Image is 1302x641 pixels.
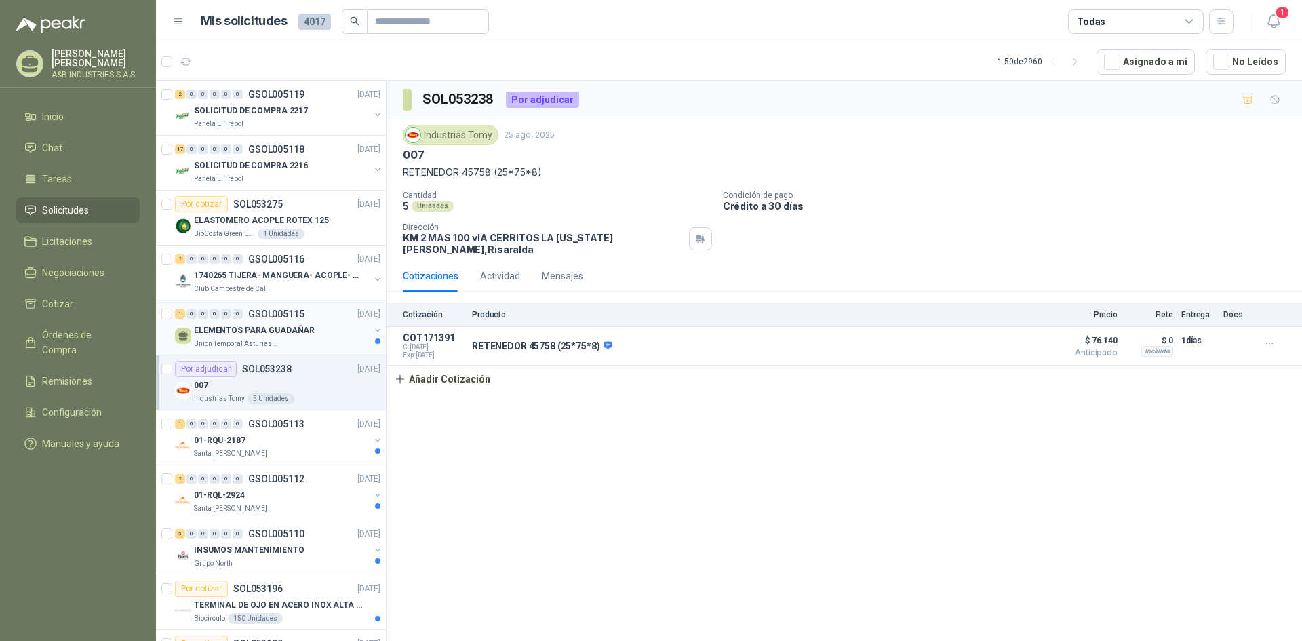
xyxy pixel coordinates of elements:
div: 2 [175,254,185,264]
div: Cotizaciones [403,269,458,284]
div: 0 [210,529,220,539]
span: Chat [42,140,62,155]
p: KM 2 MAS 100 vIA CERRITOS LA [US_STATE] [PERSON_NAME] , Risaralda [403,232,684,255]
p: [DATE] [357,308,380,321]
p: Union Temporal Asturias Hogares Felices [194,338,279,349]
a: Inicio [16,104,140,130]
img: Company Logo [175,492,191,509]
div: 0 [210,254,220,264]
div: Todas [1077,14,1105,29]
span: Configuración [42,405,102,420]
a: Remisiones [16,368,140,394]
div: 1 Unidades [258,229,304,239]
p: [DATE] [357,198,380,211]
p: SOL053196 [233,584,283,594]
div: 0 [221,254,231,264]
p: Santa [PERSON_NAME] [194,448,267,459]
p: 1740265 TIJERA- MANGUERA- ACOPLE- SURTIDORES [194,269,363,282]
p: [DATE] [357,253,380,266]
img: Company Logo [175,602,191,619]
p: GSOL005110 [248,529,304,539]
p: Docs [1223,310,1250,319]
p: Condición de pago [723,191,1297,200]
div: 0 [233,419,243,429]
span: 4017 [298,14,331,30]
p: BioCosta Green Energy S.A.S [194,229,255,239]
button: No Leídos [1206,49,1286,75]
img: Company Logo [406,128,420,142]
a: Licitaciones [16,229,140,254]
span: Manuales y ayuda [42,436,119,451]
p: [DATE] [357,363,380,376]
div: 0 [198,90,208,99]
div: 0 [198,309,208,319]
span: search [350,16,359,26]
div: 0 [186,419,197,429]
div: 0 [186,529,197,539]
p: [DATE] [357,418,380,431]
a: 2 0 0 0 0 0 GSOL005112[DATE] Company Logo01-RQL-2924Santa [PERSON_NAME] [175,471,383,514]
p: GSOL005115 [248,309,304,319]
span: C: [DATE] [403,343,464,351]
div: 0 [233,474,243,484]
p: TERMINAL DE OJO EN ACERO INOX ALTA EMPERATURA [194,599,363,612]
div: 0 [210,90,220,99]
div: Actividad [480,269,520,284]
p: Biocirculo [194,613,225,624]
a: Configuración [16,400,140,425]
div: 0 [198,254,208,264]
div: 0 [186,474,197,484]
div: 17 [175,144,185,154]
a: Solicitudes [16,197,140,223]
p: SOLICITUD DE COMPRA 2216 [194,159,308,172]
p: Crédito a 30 días [723,200,1297,212]
div: 1 [175,309,185,319]
div: 0 [186,254,197,264]
a: 1 0 0 0 0 0 GSOL005113[DATE] Company Logo01-RQU-2187Santa [PERSON_NAME] [175,416,383,459]
span: Licitaciones [42,234,92,249]
div: 0 [198,529,208,539]
span: Órdenes de Compra [42,328,127,357]
a: Por adjudicarSOL053238[DATE] Company Logo007Industrias Tomy5 Unidades [156,355,386,410]
a: Por cotizarSOL053275[DATE] Company LogoELASTOMERO ACOPLE ROTEX 125BioCosta Green Energy S.A.S1 Un... [156,191,386,246]
span: Remisiones [42,374,92,389]
div: 2 [175,474,185,484]
a: 5 0 0 0 0 0 GSOL005110[DATE] Company LogoINSUMOS MANTENIMIENTOGrupo North [175,526,383,569]
img: Company Logo [175,547,191,564]
p: 01-RQU-2187 [194,434,245,447]
span: 1 [1275,6,1290,19]
div: Unidades [412,201,454,212]
button: 1 [1261,9,1286,34]
div: 150 Unidades [228,613,283,624]
p: SOL053238 [242,364,292,374]
div: 0 [221,144,231,154]
img: Company Logo [175,383,191,399]
a: Por cotizarSOL053196[DATE] Company LogoTERMINAL DE OJO EN ACERO INOX ALTA EMPERATURABiocirculo150... [156,575,386,630]
a: Negociaciones [16,260,140,286]
div: Por cotizar [175,196,228,212]
p: GSOL005116 [248,254,304,264]
div: Incluido [1141,346,1173,357]
p: 007 [194,379,208,392]
div: 0 [186,90,197,99]
p: Cotización [403,310,464,319]
div: 0 [221,419,231,429]
p: [DATE] [357,143,380,156]
div: 0 [221,309,231,319]
p: ELEMENTOS PARA GUADAÑAR [194,324,315,337]
img: Company Logo [175,273,191,289]
img: Company Logo [175,438,191,454]
span: Tareas [42,172,72,187]
p: Santa [PERSON_NAME] [194,503,267,514]
p: Precio [1050,310,1118,319]
p: 5 [403,200,409,212]
div: Por cotizar [175,581,228,597]
p: Producto [472,310,1042,319]
p: INSUMOS MANTENIMIENTO [194,544,304,557]
div: 0 [210,144,220,154]
p: Cantidad [403,191,712,200]
div: 0 [186,309,197,319]
div: 0 [233,254,243,264]
p: Dirección [403,222,684,232]
span: Solicitudes [42,203,89,218]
